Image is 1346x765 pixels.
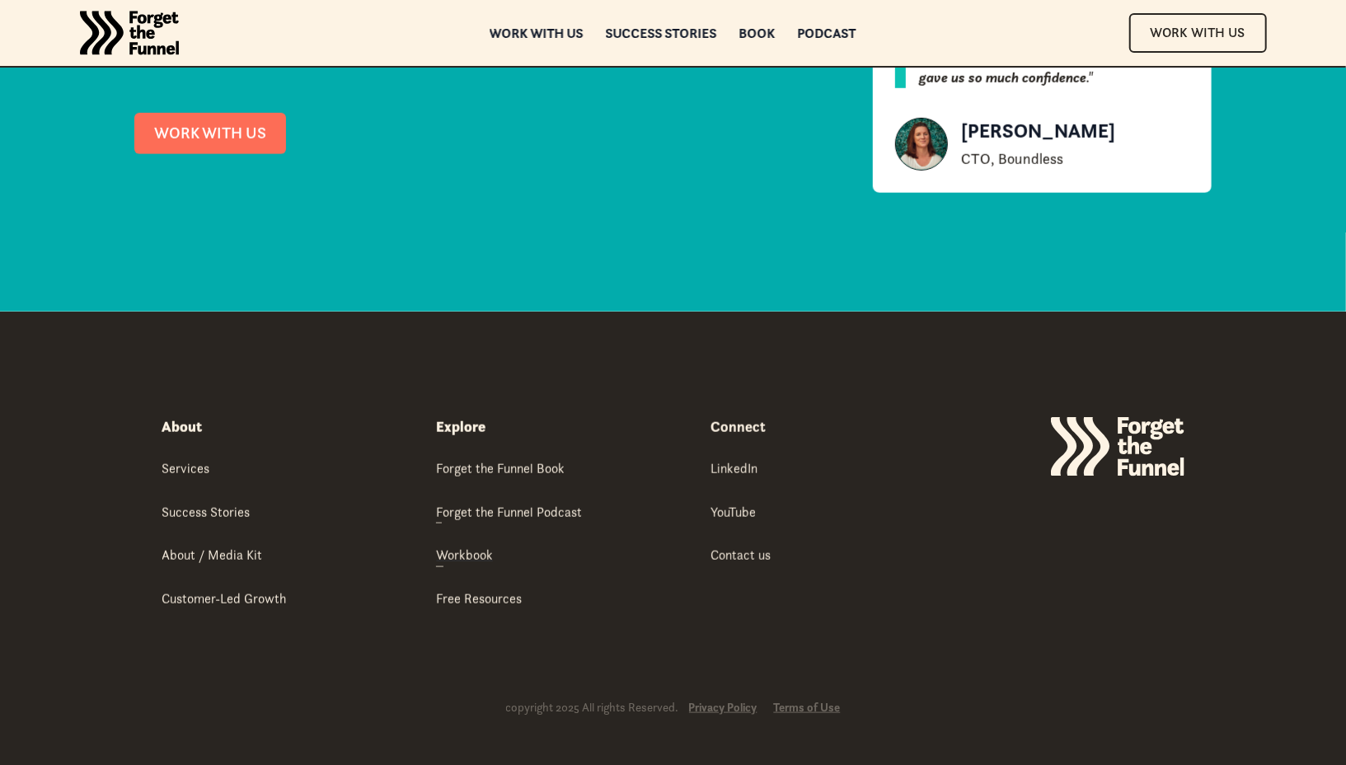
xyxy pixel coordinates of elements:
[961,118,1115,146] div: [PERSON_NAME]
[436,546,493,564] div: Workbook
[711,459,757,480] a: LinkedIn
[711,503,756,521] div: YouTube
[162,459,210,480] a: Services
[436,503,582,523] a: Forget the Funnel Podcast
[606,27,717,39] a: Success Stories
[162,503,251,521] div: Success Stories
[162,546,263,564] div: About / Media Kit
[162,417,203,437] div: About
[436,459,565,480] a: Forget the Funnel Book
[711,417,766,436] strong: Connect
[162,459,210,477] div: Services
[162,589,287,610] a: Customer-Led Growth
[739,27,776,39] a: Book
[798,27,856,39] a: Podcast
[774,701,841,715] a: Terms of Use
[162,589,287,608] div: Customer-Led Growth
[436,589,522,610] a: Free Resources
[961,149,1115,169] div: CTO, Boundless
[436,503,582,521] div: Forget the Funnel Podcast
[134,113,286,154] a: WORK WITH US
[162,503,251,523] a: Success Stories
[1129,13,1267,52] a: Work With Us
[711,503,756,523] a: YouTube
[711,459,757,477] div: LinkedIn
[711,546,771,566] a: Contact us
[162,546,263,566] a: About / Media Kit
[1086,68,1093,87] em: ."
[436,417,485,437] div: Explore
[436,546,493,566] a: Workbook
[436,459,565,477] div: Forget the Funnel Book
[919,49,1159,87] em: recommendations based on data gave us so much confidence
[436,589,522,608] div: Free Resources
[506,700,679,716] div: copyright 2025 All rights Reserved.
[711,546,771,564] div: Contact us
[490,27,584,39] a: Work with us
[689,701,757,715] a: Privacy Policy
